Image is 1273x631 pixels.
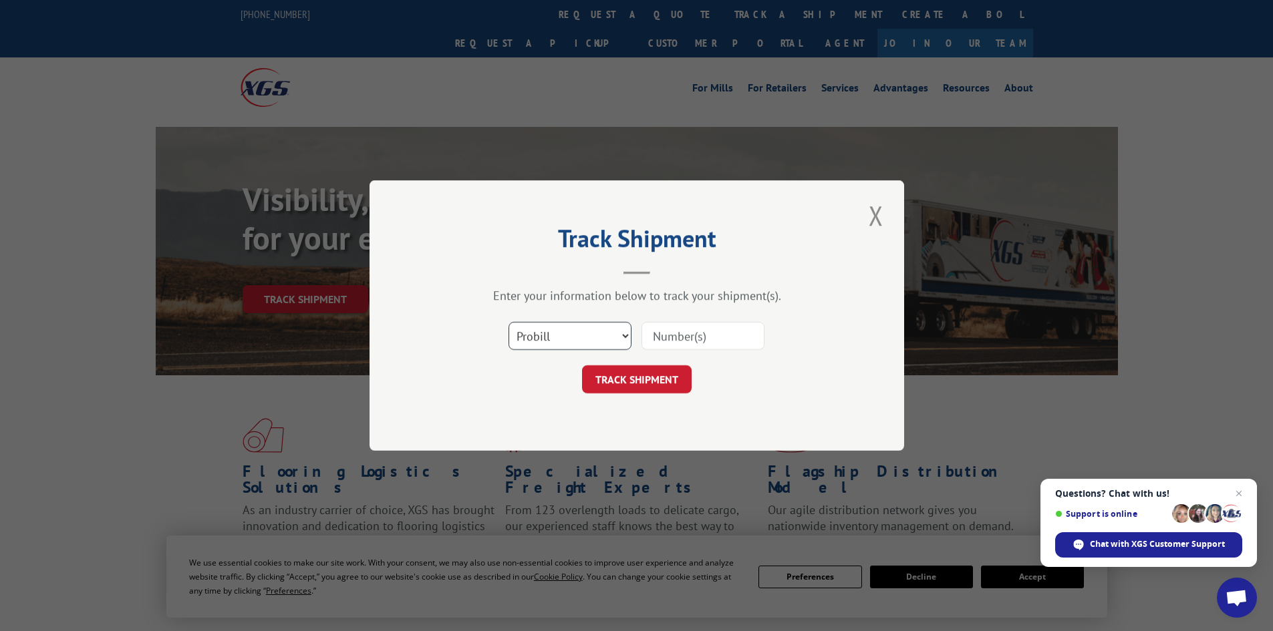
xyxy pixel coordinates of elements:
[642,322,764,350] input: Number(s)
[1217,578,1257,618] a: Open chat
[1055,509,1167,519] span: Support is online
[582,365,692,393] button: TRACK SHIPMENT
[436,288,837,303] div: Enter your information below to track your shipment(s).
[865,197,887,234] button: Close modal
[1055,532,1242,558] span: Chat with XGS Customer Support
[1055,488,1242,499] span: Questions? Chat with us!
[1090,538,1225,550] span: Chat with XGS Customer Support
[436,229,837,254] h2: Track Shipment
